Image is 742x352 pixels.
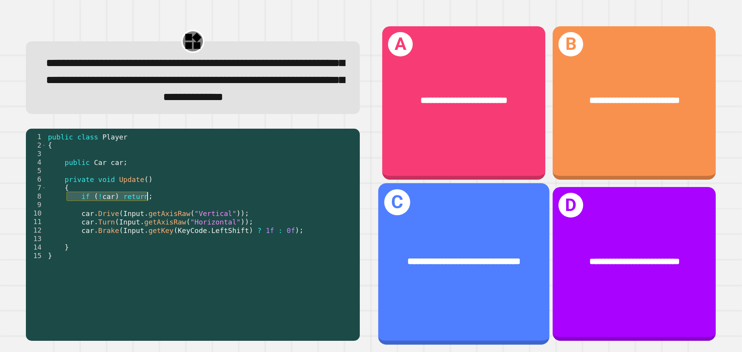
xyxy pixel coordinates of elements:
[388,32,413,57] h1: A
[384,189,410,215] h1: C
[26,226,46,235] div: 12
[42,141,46,150] span: Toggle code folding, rows 2 through 15
[26,201,46,209] div: 9
[42,184,46,192] span: Toggle code folding, rows 7 through 14
[558,32,583,57] h1: B
[26,243,46,252] div: 14
[26,184,46,192] div: 7
[26,235,46,243] div: 13
[558,193,583,218] h1: D
[26,252,46,260] div: 15
[26,167,46,175] div: 5
[26,133,46,141] div: 1
[26,141,46,150] div: 2
[26,175,46,184] div: 6
[26,218,46,226] div: 11
[26,192,46,201] div: 8
[26,209,46,218] div: 10
[26,150,46,158] div: 3
[26,158,46,167] div: 4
